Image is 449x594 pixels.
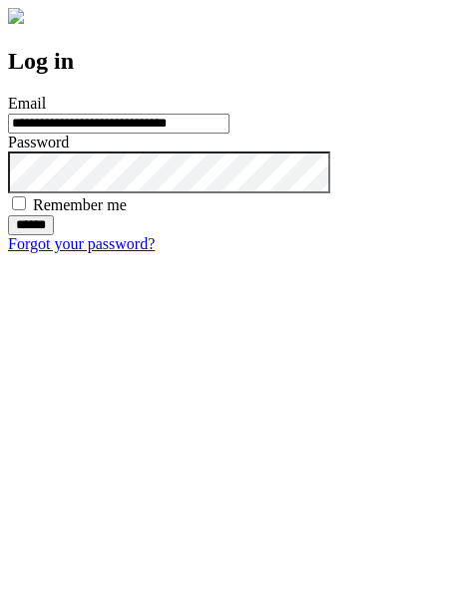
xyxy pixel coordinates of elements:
[8,134,69,150] label: Password
[33,196,127,213] label: Remember me
[8,235,155,252] a: Forgot your password?
[8,48,441,75] h2: Log in
[8,95,46,112] label: Email
[8,8,24,24] img: logo-4e3dc11c47720685a147b03b5a06dd966a58ff35d612b21f08c02c0306f2b779.png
